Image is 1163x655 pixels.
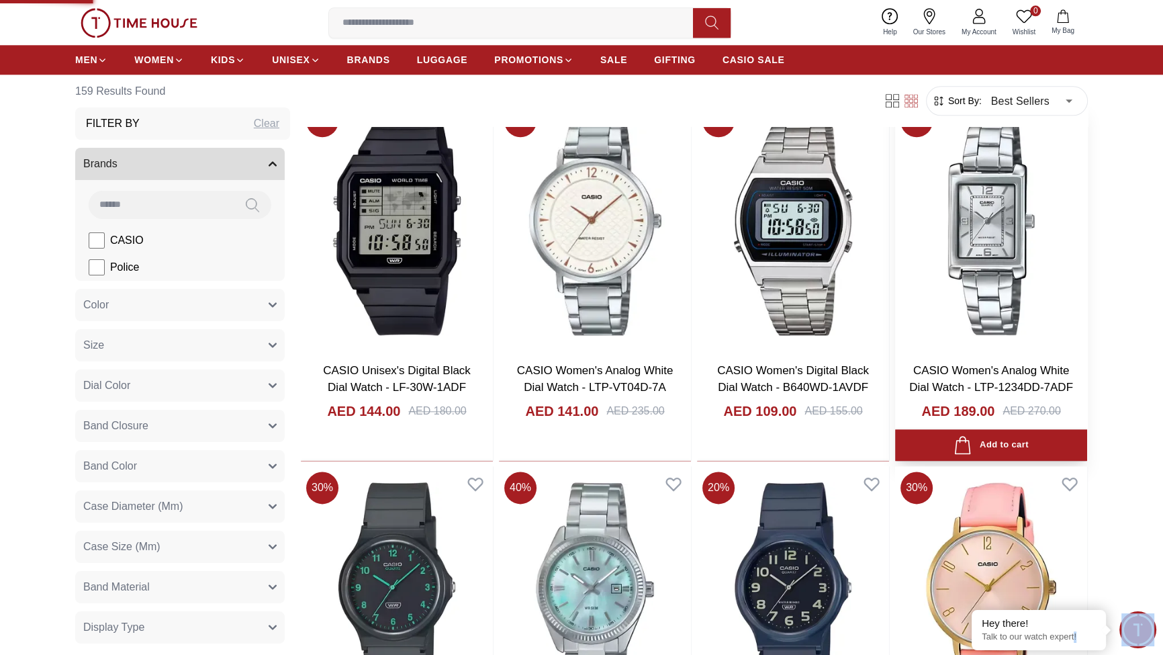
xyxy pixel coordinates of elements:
[272,53,310,67] span: UNISEX
[702,472,735,504] span: 20 %
[75,369,285,402] button: Dial Color
[83,337,104,353] span: Size
[1005,5,1043,40] a: 0Wishlist
[110,232,144,249] span: CASIO
[134,48,184,72] a: WOMEN
[875,5,905,40] a: Help
[878,27,902,37] span: Help
[75,490,285,523] button: Case Diameter (Mm)
[932,94,982,107] button: Sort By:
[83,156,118,172] span: Brands
[83,418,148,434] span: Band Closure
[945,94,982,107] span: Sort By:
[956,27,1002,37] span: My Account
[895,99,1087,351] img: CASIO Women's Analog White Dial Watch - LTP-1234DD-7ADF
[75,450,285,482] button: Band Color
[908,27,951,37] span: Our Stores
[1003,403,1060,419] div: AED 270.00
[75,571,285,603] button: Band Material
[75,48,107,72] a: MEN
[83,458,137,474] span: Band Color
[75,75,290,107] h6: 159 Results Found
[723,48,785,72] a: CASIO SALE
[600,48,627,72] a: SALE
[982,82,1082,120] div: Best Sellers
[417,53,468,67] span: LUGGAGE
[75,53,97,67] span: MEN
[83,297,109,313] span: Color
[75,289,285,321] button: Color
[134,53,174,67] span: WOMEN
[654,53,696,67] span: GIFTING
[1030,5,1041,16] span: 0
[494,48,573,72] a: PROMOTIONS
[347,48,390,72] a: BRANDS
[83,539,160,555] span: Case Size (Mm)
[323,364,471,394] a: CASIO Unisex's Digital Black Dial Watch - LF-30W-1ADF
[81,8,197,38] img: ...
[75,329,285,361] button: Size
[1046,26,1080,36] span: My Bag
[83,498,183,515] span: Case Diameter (Mm)
[900,472,933,504] span: 30 %
[953,436,1028,454] div: Add to cart
[804,403,862,419] div: AED 155.00
[504,472,537,504] span: 40 %
[272,48,320,72] a: UNISEX
[697,99,889,351] img: CASIO Women's Digital Black Dial Watch - B640WD-1AVDF
[110,259,140,275] span: Police
[895,429,1087,461] button: Add to cart
[417,48,468,72] a: LUGGAGE
[86,116,140,132] h3: Filter By
[606,403,664,419] div: AED 235.00
[83,619,144,636] span: Display Type
[75,410,285,442] button: Band Closure
[600,53,627,67] span: SALE
[301,99,493,351] img: CASIO Unisex's Digital Black Dial Watch - LF-30W-1ADF
[499,99,691,351] img: CASIO Women's Analog White Dial Watch - LTP-VT04D-7A
[75,611,285,644] button: Display Type
[89,232,105,249] input: CASIO
[83,579,150,595] span: Band Material
[494,53,563,67] span: PROMOTIONS
[982,617,1096,630] div: Hey there!
[254,116,279,132] div: Clear
[909,364,1073,394] a: CASIO Women's Analog White Dial Watch - LTP-1234DD-7ADF
[75,531,285,563] button: Case Size (Mm)
[654,48,696,72] a: GIFTING
[921,402,994,421] h4: AED 189.00
[905,5,953,40] a: Our Stores
[83,378,130,394] span: Dial Color
[717,364,869,394] a: CASIO Women's Digital Black Dial Watch - B640WD-1AVDF
[89,259,105,275] input: Police
[211,48,245,72] a: KIDS
[525,402,598,421] h4: AED 141.00
[1043,7,1082,38] button: My Bag
[347,53,390,67] span: BRANDS
[1119,611,1156,648] div: Chat Widget
[723,402,796,421] h4: AED 109.00
[408,403,466,419] div: AED 180.00
[723,53,785,67] span: CASIO SALE
[75,148,285,180] button: Brands
[306,472,338,504] span: 30 %
[982,631,1096,643] p: Talk to our watch expert!
[327,402,400,421] h4: AED 144.00
[517,364,673,394] a: CASIO Women's Analog White Dial Watch - LTP-VT04D-7A
[1007,27,1041,37] span: Wishlist
[211,53,235,67] span: KIDS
